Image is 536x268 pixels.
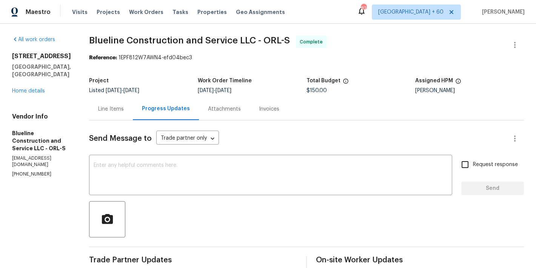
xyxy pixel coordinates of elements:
span: $150.00 [307,88,327,93]
h5: [GEOGRAPHIC_DATA], [GEOGRAPHIC_DATA] [12,63,71,78]
span: Visits [72,8,88,16]
span: [GEOGRAPHIC_DATA] + 60 [378,8,444,16]
b: Reference: [89,55,117,60]
h5: Total Budget [307,78,340,83]
div: Progress Updates [142,105,190,112]
span: Complete [300,38,326,46]
a: All work orders [12,37,55,42]
span: [DATE] [106,88,122,93]
span: [DATE] [123,88,139,93]
div: Invoices [259,105,279,113]
div: 1EPF812W7AWN4-efd04bec3 [89,54,524,62]
span: Trade Partner Updates [89,256,297,264]
span: Geo Assignments [236,8,285,16]
h5: Blueline Construction and Service LLC - ORL-S [12,129,71,152]
span: Blueline Construction and Service LLC - ORL-S [89,36,290,45]
span: [DATE] [216,88,231,93]
div: Line Items [98,105,124,113]
span: On-site Worker Updates [316,256,524,264]
span: Projects [97,8,120,16]
p: [EMAIL_ADDRESS][DOMAIN_NAME] [12,155,71,168]
div: [PERSON_NAME] [415,88,524,93]
h5: Project [89,78,109,83]
div: Trade partner only [156,132,219,145]
span: Properties [197,8,227,16]
h4: Vendor Info [12,113,71,120]
h5: Assigned HPM [415,78,453,83]
span: [DATE] [198,88,214,93]
span: - [198,88,231,93]
span: Tasks [173,9,188,15]
a: Home details [12,88,45,94]
span: The total cost of line items that have been proposed by Opendoor. This sum includes line items th... [343,78,349,88]
h2: [STREET_ADDRESS] [12,52,71,60]
span: Send Message to [89,135,152,142]
span: The hpm assigned to this work order. [455,78,461,88]
span: [PERSON_NAME] [479,8,525,16]
h5: Work Order Timeline [198,78,252,83]
span: Listed [89,88,139,93]
span: Maestro [26,8,51,16]
div: Attachments [208,105,241,113]
span: Work Orders [129,8,163,16]
span: Request response [473,161,518,169]
span: - [106,88,139,93]
div: 820 [361,5,366,12]
p: [PHONE_NUMBER] [12,171,71,177]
